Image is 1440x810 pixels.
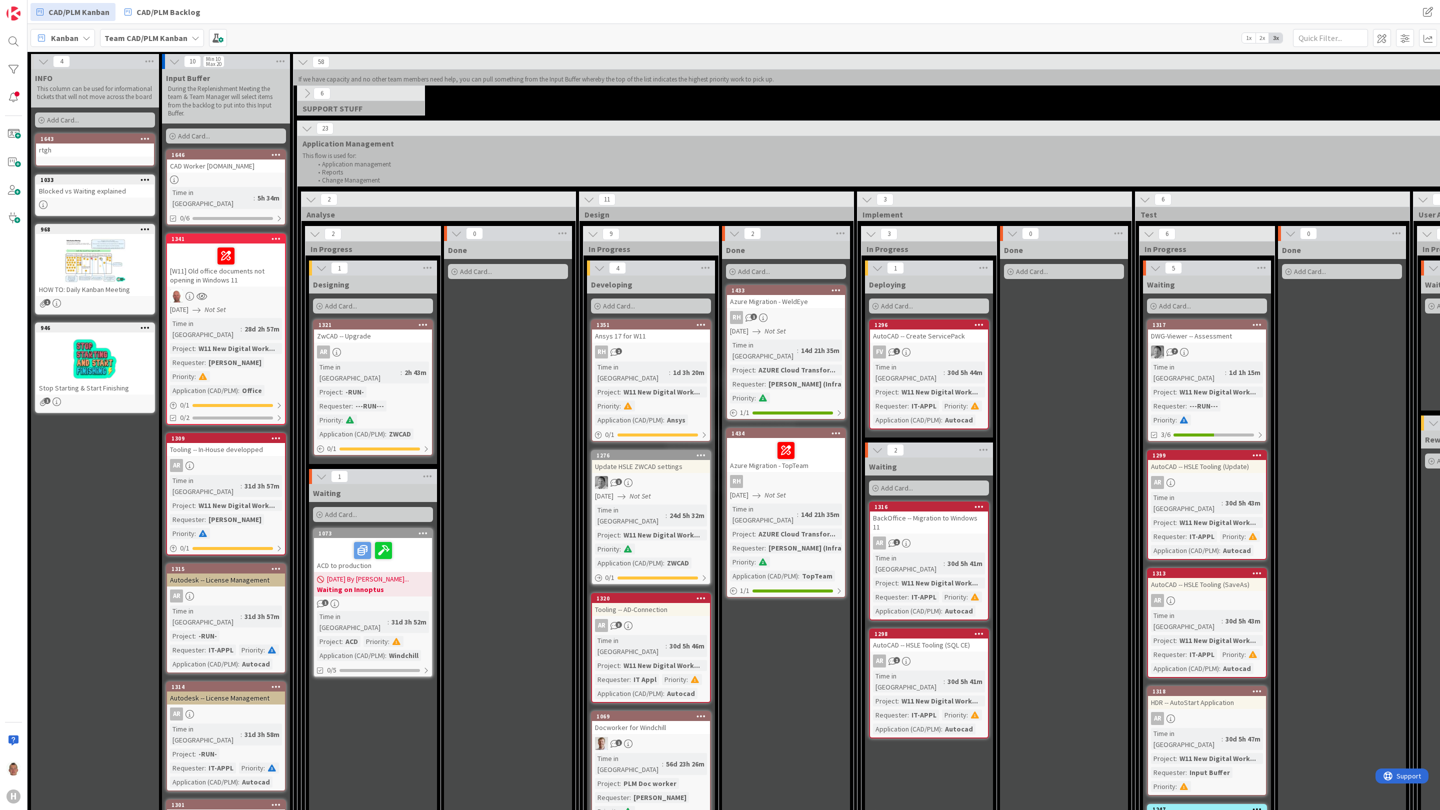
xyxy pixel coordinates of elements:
div: 968 [36,225,154,234]
a: 1073ACD to production[DATE] By [PERSON_NAME]...Waiting on InnoptusTime in [GEOGRAPHIC_DATA]:31d 3... [313,528,433,677]
div: FV [870,345,988,358]
span: : [341,386,343,397]
div: 31d 3h 57m [242,480,282,491]
div: 1315Autodesk -- License Management [167,564,285,586]
span: [DATE] [170,304,188,315]
div: Project [317,386,341,397]
div: Time in [GEOGRAPHIC_DATA] [170,318,240,340]
div: 1341[W11] Old office documents not opening in Windows 11 [167,234,285,286]
div: 1276 [596,452,710,459]
div: RH [727,475,845,488]
span: [DATE] [730,490,748,500]
span: Support [21,1,45,13]
div: [PERSON_NAME] (Infra) [766,542,846,553]
div: ZWCAD [664,557,691,568]
span: 0 / 1 [180,400,189,410]
div: Application (CAD/PLM) [873,414,941,425]
div: Priority [1220,531,1244,542]
div: Priority [170,528,194,539]
div: 1315 [171,565,285,572]
span: 1 [750,313,757,320]
div: Requester [170,357,204,368]
span: 0 / 1 [605,572,614,583]
span: : [941,414,942,425]
div: 1351 [596,321,710,328]
div: AR [1151,476,1164,489]
span: : [619,386,621,397]
div: Application (CAD/PLM) [595,557,663,568]
img: RK [170,289,183,302]
div: 1313 [1152,570,1266,577]
div: Requester [1151,400,1185,411]
div: 1434 [727,429,845,438]
div: IT-APPL [1187,531,1217,542]
span: Add Card... [1159,301,1191,310]
div: AR [317,345,330,358]
div: IT-APPL [909,400,939,411]
span: : [1175,386,1177,397]
a: 1433Azure Migration - WeldEyeRH[DATE]Not SetTime in [GEOGRAPHIC_DATA]:14d 21h 35mProject:AZURE Cl... [726,285,846,420]
a: 1341[W11] Old office documents not opening in Windows 11RK[DATE]Not SetTime in [GEOGRAPHIC_DATA]:... [166,233,286,425]
div: Time in [GEOGRAPHIC_DATA] [170,475,240,497]
div: 946 [40,324,154,331]
span: : [194,528,196,539]
span: : [797,509,798,520]
div: Time in [GEOGRAPHIC_DATA] [170,187,253,209]
div: 1313AutoCAD -- HSLE Tooling (SaveAs) [1148,569,1266,591]
div: ZwCAD -- Upgrade [314,329,432,342]
span: : [754,392,756,403]
span: : [754,556,756,567]
span: : [665,510,667,521]
div: Autocad [1220,545,1253,556]
div: 1321 [318,321,432,328]
div: 1351 [592,320,710,329]
a: 1313AutoCAD -- HSLE Tooling (SaveAs)ARTime in [GEOGRAPHIC_DATA]:30d 5h 43mProject:W11 New Digital... [1147,568,1267,678]
span: Kanban [51,32,78,44]
span: : [1244,531,1246,542]
div: 1646 [171,151,285,158]
div: Project [1151,386,1175,397]
div: 30d 5h 41m [945,558,985,569]
div: Requester [730,542,764,553]
div: Priority [730,392,754,403]
div: AR [167,459,285,472]
span: : [669,367,670,378]
span: CAD/PLM Kanban [48,6,109,18]
div: Time in [GEOGRAPHIC_DATA] [730,503,797,525]
div: 0/1 [167,542,285,554]
span: 7 [1171,348,1178,354]
div: 28d 2h 57m [242,323,282,334]
div: Priority [1151,414,1175,425]
div: 1321ZwCAD -- Upgrade [314,320,432,342]
div: Time in [GEOGRAPHIC_DATA] [595,361,669,383]
a: 1315Autodesk -- License ManagementARTime in [GEOGRAPHIC_DATA]:31d 3h 57mProject:-RUN-Requester:IT... [166,563,286,673]
div: 1317DWG-Viewer -- Assessment [1148,320,1266,342]
span: 1 [44,397,50,404]
div: DWG-Viewer -- Assessment [1148,329,1266,342]
span: Add Card... [603,301,635,310]
div: Time in [GEOGRAPHIC_DATA] [730,339,797,361]
div: 1033Blocked vs Waiting explained [36,175,154,197]
div: 0/1 [167,399,285,411]
div: RH [592,345,710,358]
div: -RUN- [343,386,366,397]
div: Priority [170,371,194,382]
a: 1033Blocked vs Waiting explained [35,174,155,216]
i: Not Set [204,305,226,314]
div: Ansys [664,414,688,425]
div: Priority [317,414,341,425]
span: : [1175,517,1177,528]
div: 1073 [314,529,432,538]
a: 1276Update HSLE ZWCAD settingsAV[DATE]Not SetTime in [GEOGRAPHIC_DATA]:24d 5h 32mProject:W11 New ... [591,450,711,585]
div: Azure Migration - TopTeam [727,438,845,472]
div: ZWCAD [386,428,413,439]
div: RH [727,311,845,324]
span: 1 [44,299,50,305]
div: 1299AutoCAD -- HSLE Tooling (Update) [1148,451,1266,473]
span: : [194,371,196,382]
div: Time in [GEOGRAPHIC_DATA] [1151,492,1221,514]
span: Add Card... [1016,267,1048,276]
div: Time in [GEOGRAPHIC_DATA] [1151,361,1225,383]
div: Autodesk -- License Management [167,573,285,586]
span: : [1185,400,1187,411]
